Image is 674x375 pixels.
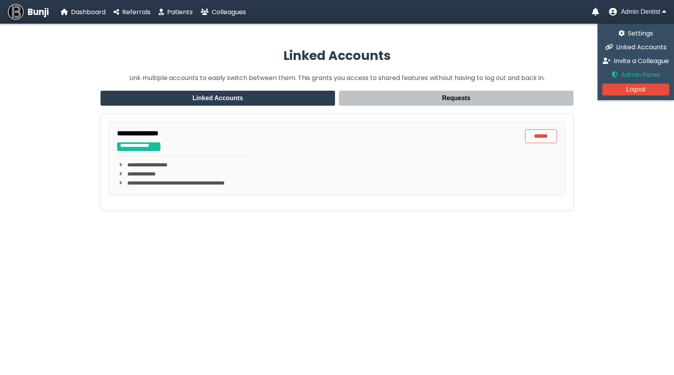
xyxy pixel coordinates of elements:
[212,7,246,17] span: Colleagues
[602,28,669,38] a: Settings
[602,42,669,52] a: Linked Accounts
[101,46,573,65] h2: Linked Accounts
[61,7,106,17] a: Dashboard
[592,8,599,16] a: Notifications
[602,70,669,80] a: Admin Panel
[201,7,246,17] a: Colleagues
[621,8,660,15] span: Admin Dentist
[628,29,653,38] span: Settings
[8,4,49,20] a: Bunji
[167,7,193,17] span: Patients
[101,91,335,106] button: Linked Accounts
[602,84,669,95] button: Logout
[28,6,49,19] span: Bunji
[114,7,151,17] a: Referrals
[614,56,669,65] span: Invite a Colleague
[602,56,669,66] a: Invite a Colleague
[8,4,24,20] img: Bunji Dental Referral Management
[616,43,667,52] span: Linked Accounts
[609,8,666,16] button: User menu
[339,91,573,106] button: Requests
[71,7,106,17] span: Dashboard
[626,86,646,93] span: Logout
[122,7,151,17] span: Referrals
[101,73,573,83] p: Link multiple accounts to easily switch between them. This grants you access to shared features w...
[158,7,193,17] a: Patients
[621,70,660,79] span: Admin Panel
